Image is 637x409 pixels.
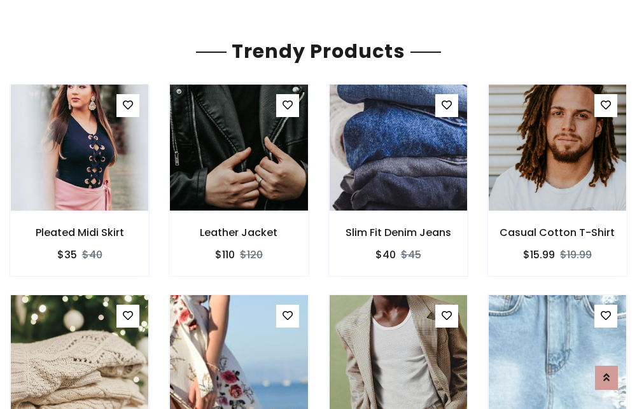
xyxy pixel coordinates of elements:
[57,249,77,261] h6: $35
[82,247,102,262] del: $40
[215,249,235,261] h6: $110
[329,226,468,239] h6: Slim Fit Denim Jeans
[227,38,410,65] span: Trendy Products
[401,247,421,262] del: $45
[10,226,149,239] h6: Pleated Midi Skirt
[169,226,308,239] h6: Leather Jacket
[560,247,592,262] del: $19.99
[240,247,263,262] del: $120
[523,249,555,261] h6: $15.99
[375,249,396,261] h6: $40
[488,226,627,239] h6: Casual Cotton T-Shirt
